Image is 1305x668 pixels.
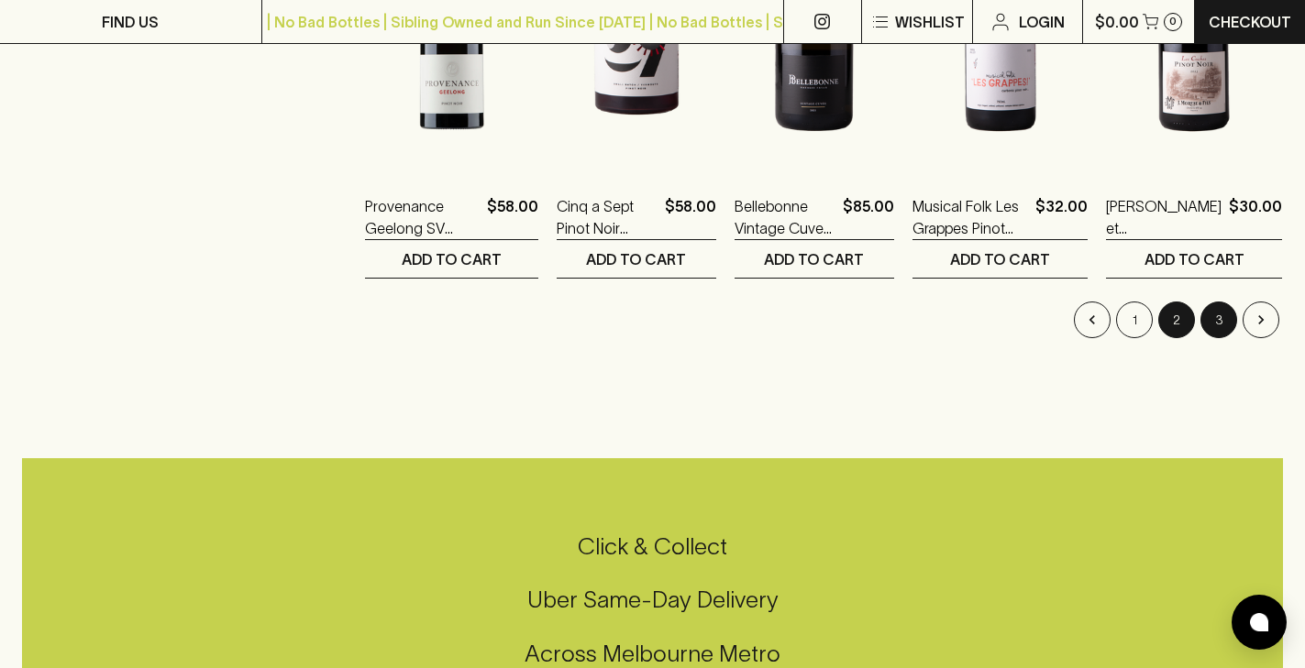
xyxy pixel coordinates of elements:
[1243,301,1279,338] button: Go to next page
[735,240,894,278] button: ADD TO CART
[912,195,1028,239] a: Musical Folk Les Grappes Pinot Noir 2025
[1250,613,1268,631] img: bubble-icon
[1074,301,1111,338] button: Go to previous page
[1116,301,1153,338] button: Go to page 1
[912,240,1088,278] button: ADD TO CART
[557,195,658,239] a: Cinq a Sept Pinot Noir Vermouth NV
[365,195,480,239] a: Provenance Geelong SV Pinot Noir 2022
[22,585,1283,615] h5: Uber Same-Day Delivery
[1145,248,1244,270] p: ADD TO CART
[1209,11,1291,33] p: Checkout
[1106,195,1222,239] a: [PERSON_NAME] et [PERSON_NAME] Coches Pinot Noir 2023
[1200,301,1237,338] button: Go to page 3
[1169,16,1177,27] p: 0
[764,248,864,270] p: ADD TO CART
[1229,195,1282,239] p: $30.00
[102,11,159,33] p: FIND US
[1035,195,1088,239] p: $32.00
[1158,301,1195,338] button: page 2
[22,531,1283,562] h5: Click & Collect
[487,195,538,239] p: $58.00
[586,248,686,270] p: ADD TO CART
[402,248,502,270] p: ADD TO CART
[365,301,1282,338] nav: pagination navigation
[1095,11,1139,33] p: $0.00
[950,248,1050,270] p: ADD TO CART
[895,11,965,33] p: Wishlist
[557,240,716,278] button: ADD TO CART
[1019,11,1065,33] p: Login
[365,240,538,278] button: ADD TO CART
[843,195,894,239] p: $85.00
[665,195,716,239] p: $58.00
[735,195,835,239] a: Bellebonne Vintage Cuvee Sparkling Pinot Chardonnay 2021
[1106,240,1282,278] button: ADD TO CART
